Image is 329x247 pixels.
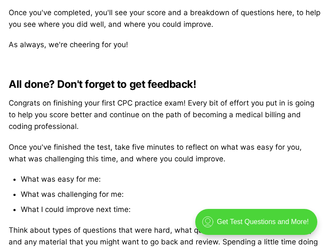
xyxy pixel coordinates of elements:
[9,141,320,165] p: Once you've finished the test, take five minutes to reflect on what was easy for you, what was ch...
[188,205,329,247] iframe: portal-trigger
[9,78,320,90] h2: All done? Don't forget to get feedback!
[9,97,320,133] p: Congrats on finishing your first CPC practice exam! Every bit of effort you put in is going to he...
[21,189,320,200] li: What was challenging for me:
[21,173,320,185] li: What was easy for me:
[21,204,320,215] li: What I could improve next time:
[9,39,320,51] p: As always, we're cheering for you!
[9,7,320,30] p: Once you've completed, you'll see your score and a breakdown of questions here, to help you see w...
